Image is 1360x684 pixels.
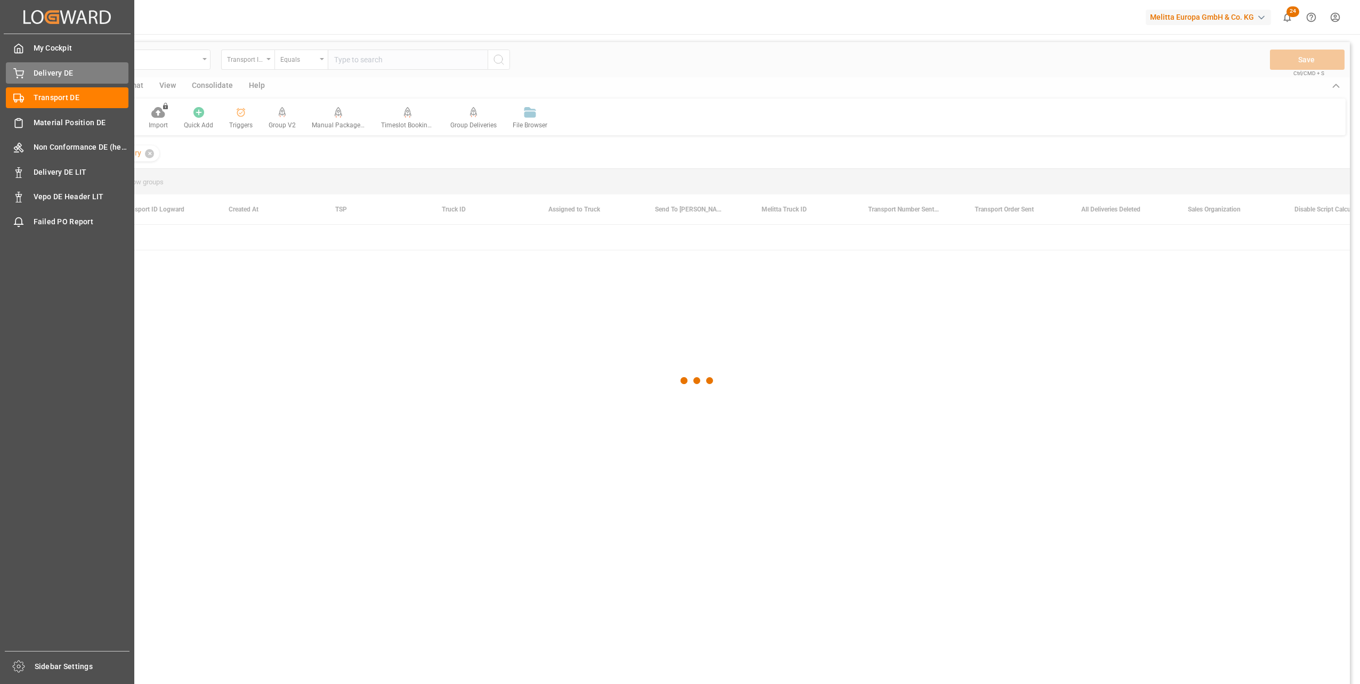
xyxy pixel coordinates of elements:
[6,112,128,133] a: Material Position DE
[1286,6,1299,17] span: 24
[34,92,129,103] span: Transport DE
[1275,5,1299,29] button: show 24 new notifications
[34,117,129,128] span: Material Position DE
[6,137,128,158] a: Non Conformance DE (header)
[34,68,129,79] span: Delivery DE
[34,216,129,227] span: Failed PO Report
[34,142,129,153] span: Non Conformance DE (header)
[6,161,128,182] a: Delivery DE LIT
[6,87,128,108] a: Transport DE
[35,661,130,672] span: Sidebar Settings
[1146,10,1271,25] div: Melitta Europa GmbH & Co. KG
[6,211,128,232] a: Failed PO Report
[6,186,128,207] a: Vepo DE Header LIT
[6,62,128,83] a: Delivery DE
[1146,7,1275,27] button: Melitta Europa GmbH & Co. KG
[1299,5,1323,29] button: Help Center
[34,43,129,54] span: My Cockpit
[34,167,129,178] span: Delivery DE LIT
[34,191,129,202] span: Vepo DE Header LIT
[6,38,128,59] a: My Cockpit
